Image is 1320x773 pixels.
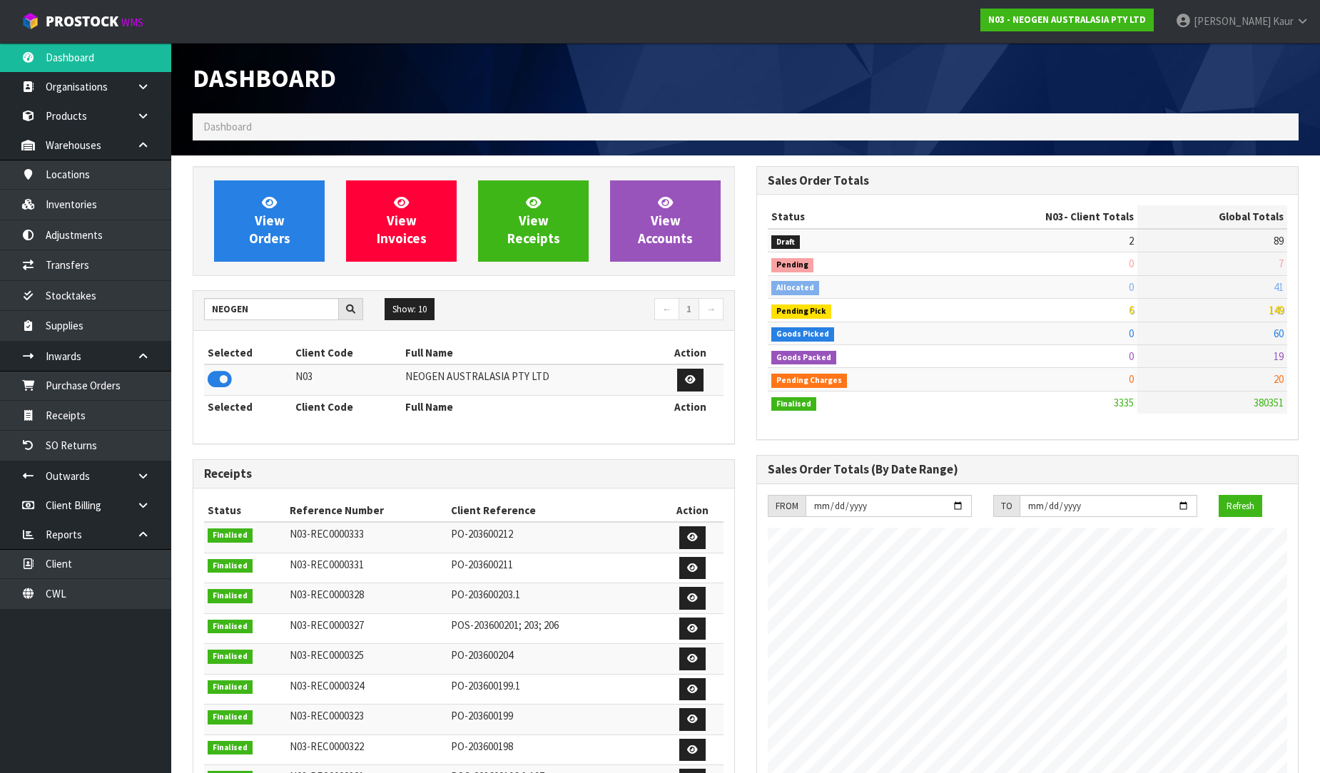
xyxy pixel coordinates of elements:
[290,618,364,632] span: N03-REC0000327
[988,14,1146,26] strong: N03 - NEOGEN AUSTRALASIA PTY LTD
[292,342,402,364] th: Client Code
[203,120,252,133] span: Dashboard
[771,235,800,250] span: Draft
[451,709,513,722] span: PO-203600199
[771,281,819,295] span: Allocated
[208,710,253,725] span: Finalised
[290,558,364,571] span: N03-REC0000331
[980,9,1154,31] a: N03 - NEOGEN AUSTRALASIA PTY LTD
[771,258,813,272] span: Pending
[214,180,325,262] a: ViewOrders
[385,298,435,321] button: Show: 10
[402,364,657,395] td: NEOGEN AUSTRALASIA PTY LTD
[771,397,816,411] span: Finalised
[610,180,721,262] a: ViewAccounts
[654,298,679,321] a: ←
[1129,372,1134,386] span: 0
[1274,372,1284,386] span: 20
[1129,257,1134,270] span: 0
[939,205,1137,228] th: - Client Totals
[377,194,427,247] span: View Invoices
[1279,257,1284,270] span: 7
[768,463,1287,476] h3: Sales Order Totals (By Date Range)
[402,342,657,364] th: Full Name
[451,588,520,601] span: PO-203600203.1
[121,16,143,29] small: WMS
[447,499,661,522] th: Client Reference
[208,650,253,664] span: Finalised
[292,364,402,395] td: N03
[290,679,364,692] span: N03-REC0000324
[638,194,693,247] span: View Accounts
[286,499,447,522] th: Reference Number
[478,180,589,262] a: ViewReceipts
[204,467,724,481] h3: Receipts
[1129,327,1134,340] span: 0
[208,620,253,634] span: Finalised
[402,395,657,418] th: Full Name
[1269,303,1284,317] span: 149
[679,298,699,321] a: 1
[474,298,724,323] nav: Page navigation
[1274,280,1284,294] span: 41
[1219,495,1262,518] button: Refresh
[292,395,402,418] th: Client Code
[1274,327,1284,340] span: 60
[1273,14,1294,28] span: Kaur
[208,741,253,755] span: Finalised
[204,298,339,320] input: Search clients
[208,528,253,543] span: Finalised
[451,679,520,692] span: PO-203600199.1
[346,180,457,262] a: ViewInvoices
[1274,234,1284,247] span: 89
[208,680,253,695] span: Finalised
[290,648,364,662] span: N03-REC0000325
[290,739,364,753] span: N03-REC0000322
[451,618,559,632] span: POS-203600201; 203; 206
[1114,396,1134,409] span: 3335
[1129,303,1134,317] span: 6
[771,351,836,365] span: Goods Packed
[768,205,939,228] th: Status
[768,495,806,518] div: FROM
[290,709,364,722] span: N03-REC0000323
[1129,234,1134,247] span: 2
[771,304,831,319] span: Pending Pick
[290,527,364,541] span: N03-REC0000333
[657,395,724,418] th: Action
[1274,349,1284,363] span: 19
[993,495,1020,518] div: TO
[208,589,253,603] span: Finalised
[699,298,724,321] a: →
[1129,349,1134,363] span: 0
[771,327,834,342] span: Goods Picked
[657,342,724,364] th: Action
[290,588,364,601] span: N03-REC0000328
[451,648,513,662] span: PO-203600204
[1129,280,1134,294] span: 0
[1254,396,1284,409] span: 380351
[204,342,292,364] th: Selected
[451,558,513,571] span: PO-203600211
[21,12,39,30] img: cube-alt.png
[1194,14,1271,28] span: [PERSON_NAME]
[507,194,560,247] span: View Receipts
[208,559,253,573] span: Finalised
[249,194,290,247] span: View Orders
[204,499,286,522] th: Status
[204,395,292,418] th: Selected
[771,374,847,388] span: Pending Charges
[661,499,724,522] th: Action
[193,62,336,94] span: Dashboard
[451,527,513,541] span: PO-203600212
[1137,205,1287,228] th: Global Totals
[451,739,513,753] span: PO-203600198
[1045,210,1064,223] span: N03
[46,12,118,31] span: ProStock
[768,174,1287,188] h3: Sales Order Totals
